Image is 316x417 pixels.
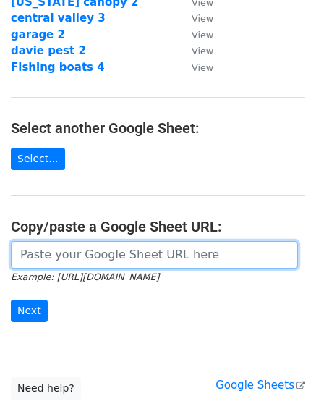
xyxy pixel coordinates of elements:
[11,44,86,57] a: davie pest 2
[192,46,213,56] small: View
[177,61,213,74] a: View
[192,62,213,73] small: View
[177,12,213,25] a: View
[11,271,159,282] small: Example: [URL][DOMAIN_NAME]
[11,119,305,137] h4: Select another Google Sheet:
[215,379,305,392] a: Google Sheets
[11,377,81,400] a: Need help?
[11,300,48,322] input: Next
[192,30,213,41] small: View
[177,44,213,57] a: View
[11,218,305,235] h4: Copy/paste a Google Sheet URL:
[177,28,213,41] a: View
[11,12,106,25] a: central valley 3
[11,241,298,269] input: Paste your Google Sheet URL here
[11,61,105,74] a: Fishing boats 4
[192,13,213,24] small: View
[11,28,65,41] a: garage 2
[244,347,316,417] iframe: Chat Widget
[11,148,65,170] a: Select...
